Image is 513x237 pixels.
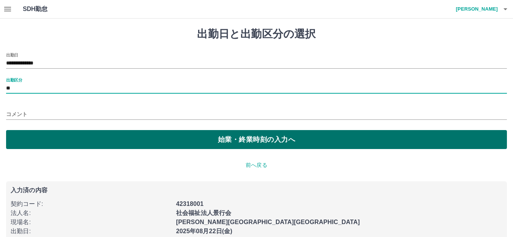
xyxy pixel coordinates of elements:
[11,187,502,193] p: 入力済の内容
[11,199,172,209] p: 契約コード :
[6,130,507,149] button: 始業・終業時刻の入力へ
[6,161,507,169] p: 前へ戻る
[176,219,360,225] b: [PERSON_NAME][GEOGRAPHIC_DATA][GEOGRAPHIC_DATA]
[176,201,203,207] b: 42318001
[11,227,172,236] p: 出勤日 :
[6,52,18,58] label: 出勤日
[6,28,507,41] h1: 出勤日と出勤区分の選択
[11,209,172,218] p: 法人名 :
[6,77,22,83] label: 出勤区分
[11,218,172,227] p: 現場名 :
[176,210,231,216] b: 社会福祉法人景行会
[176,228,232,234] b: 2025年08月22日(金)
